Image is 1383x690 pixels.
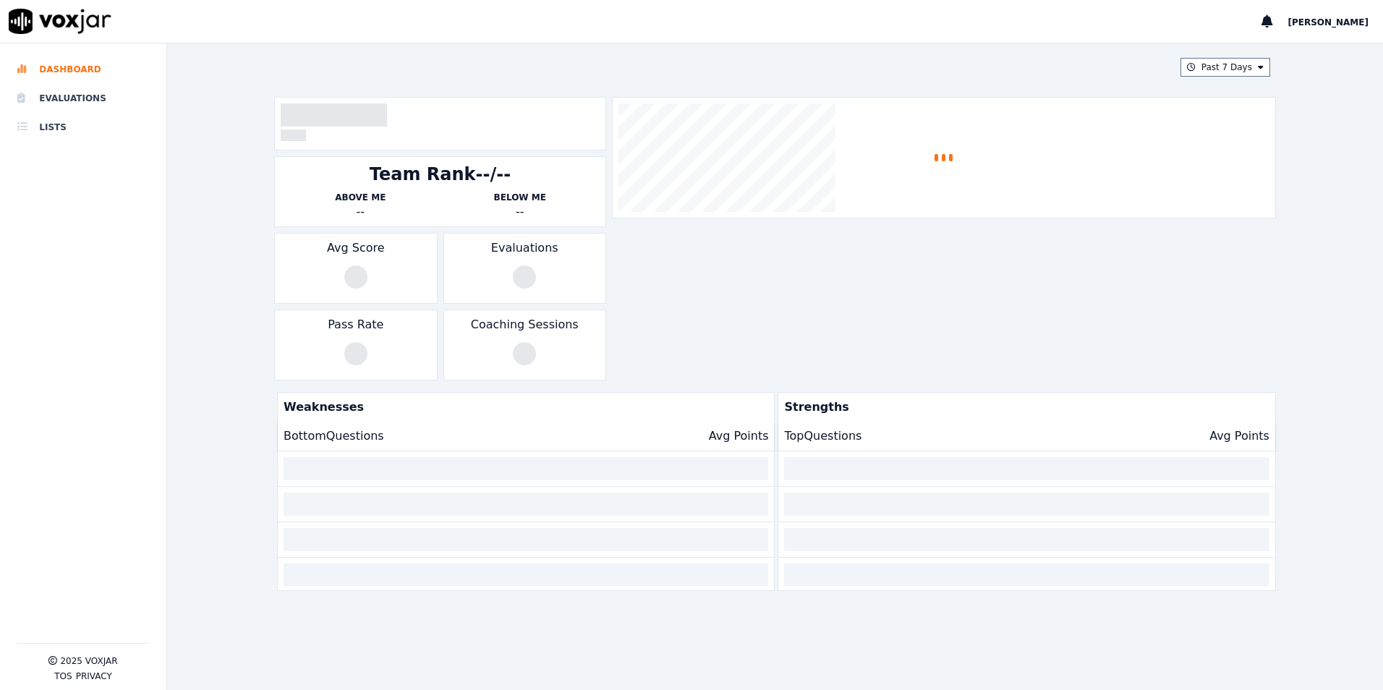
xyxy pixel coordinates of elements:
[281,203,440,221] div: --
[441,192,600,203] p: Below Me
[709,427,769,445] p: Avg Points
[443,233,606,304] div: Evaluations
[370,163,511,186] div: Team Rank --/--
[17,84,149,113] a: Evaluations
[281,192,440,203] p: Above Me
[76,670,112,682] button: Privacy
[284,427,384,445] p: Bottom Questions
[274,310,437,380] div: Pass Rate
[54,670,72,682] button: TOS
[1209,427,1269,445] p: Avg Points
[17,113,149,142] a: Lists
[17,55,149,84] a: Dashboard
[1288,13,1383,30] button: [PERSON_NAME]
[441,203,600,221] div: --
[9,9,111,34] img: voxjar logo
[784,427,861,445] p: Top Questions
[1180,58,1270,77] button: Past 7 Days
[274,233,437,304] div: Avg Score
[778,393,1269,422] p: Strengths
[278,393,768,422] p: Weaknesses
[443,310,606,380] div: Coaching Sessions
[1288,17,1369,27] span: [PERSON_NAME]
[60,655,117,667] p: 2025 Voxjar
